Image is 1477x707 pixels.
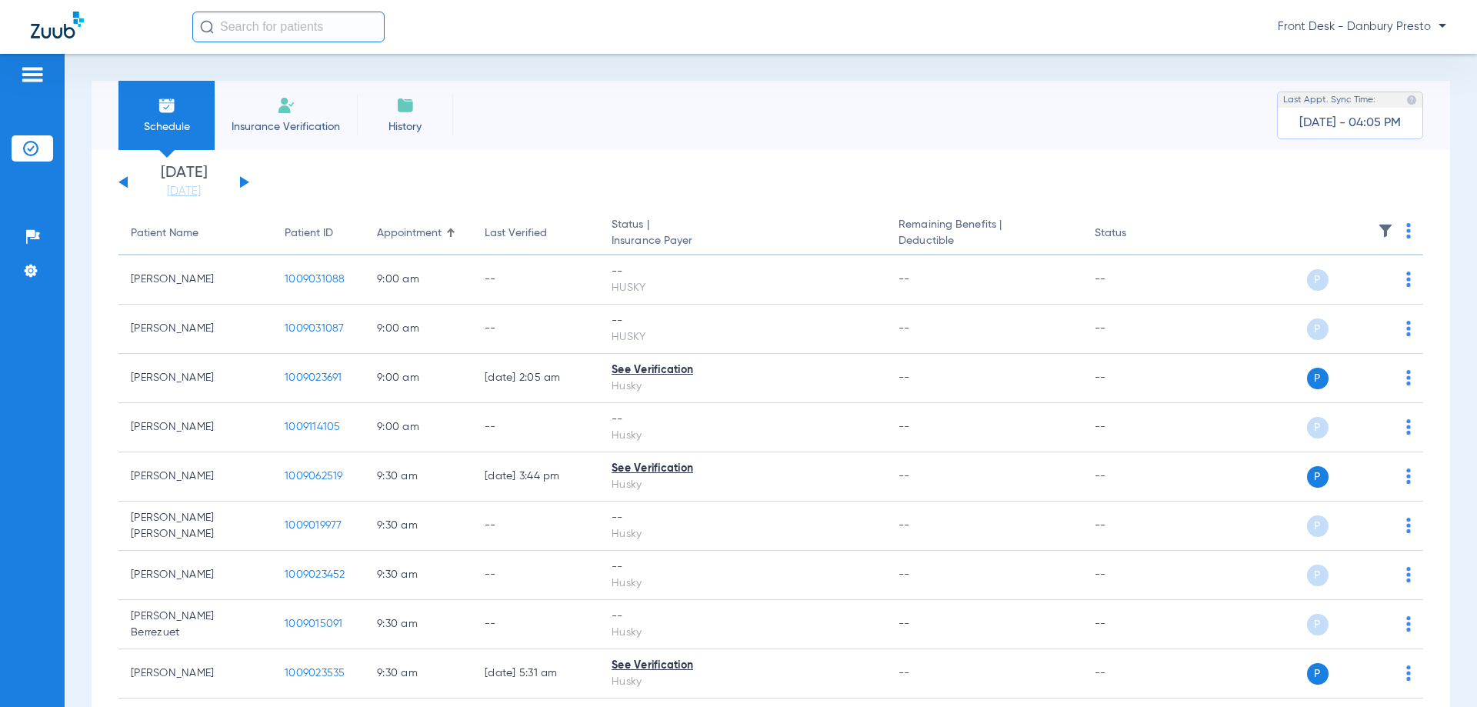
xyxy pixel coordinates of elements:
[612,559,874,575] div: --
[899,323,910,334] span: --
[1406,272,1411,287] img: group-dot-blue.svg
[365,305,472,354] td: 9:00 AM
[612,526,874,542] div: Husky
[612,674,874,690] div: Husky
[1278,19,1446,35] span: Front Desk - Danbury Presto
[899,619,910,629] span: --
[612,264,874,280] div: --
[472,255,599,305] td: --
[1307,466,1329,488] span: P
[365,600,472,649] td: 9:30 AM
[612,510,874,526] div: --
[1406,518,1411,533] img: group-dot-blue.svg
[31,12,84,38] img: Zuub Logo
[899,520,910,531] span: --
[1400,633,1477,707] iframe: Chat Widget
[1283,92,1375,108] span: Last Appt. Sync Time:
[1406,616,1411,632] img: group-dot-blue.svg
[285,422,341,432] span: 1009114105
[118,354,272,403] td: [PERSON_NAME]
[1307,663,1329,685] span: P
[285,225,333,242] div: Patient ID
[285,668,345,679] span: 1009023535
[118,452,272,502] td: [PERSON_NAME]
[612,313,874,329] div: --
[131,225,198,242] div: Patient Name
[1082,255,1186,305] td: --
[396,96,415,115] img: History
[612,477,874,493] div: Husky
[886,212,1082,255] th: Remaining Benefits |
[365,649,472,699] td: 9:30 AM
[472,452,599,502] td: [DATE] 3:44 PM
[1307,417,1329,439] span: P
[472,600,599,649] td: --
[365,452,472,502] td: 9:30 AM
[285,274,345,285] span: 1009031088
[138,184,230,199] a: [DATE]
[1307,318,1329,340] span: P
[1307,269,1329,291] span: P
[192,12,385,42] input: Search for patients
[612,233,874,249] span: Insurance Payer
[285,323,345,334] span: 1009031087
[365,403,472,452] td: 9:00 AM
[138,165,230,199] li: [DATE]
[1082,649,1186,699] td: --
[285,520,342,531] span: 1009019977
[118,649,272,699] td: [PERSON_NAME]
[472,403,599,452] td: --
[472,649,599,699] td: [DATE] 5:31 AM
[365,551,472,600] td: 9:30 AM
[899,372,910,383] span: --
[612,609,874,625] div: --
[365,354,472,403] td: 9:00 AM
[118,305,272,354] td: [PERSON_NAME]
[1307,614,1329,635] span: P
[612,379,874,395] div: Husky
[612,362,874,379] div: See Verification
[118,551,272,600] td: [PERSON_NAME]
[1406,95,1417,105] img: last sync help info
[130,119,203,135] span: Schedule
[285,471,343,482] span: 1009062519
[1082,502,1186,551] td: --
[277,96,295,115] img: Manual Insurance Verification
[472,502,599,551] td: --
[1082,354,1186,403] td: --
[1307,368,1329,389] span: P
[1082,305,1186,354] td: --
[1406,469,1411,484] img: group-dot-blue.svg
[612,280,874,296] div: HUSKY
[899,471,910,482] span: --
[485,225,587,242] div: Last Verified
[118,255,272,305] td: [PERSON_NAME]
[377,225,442,242] div: Appointment
[365,255,472,305] td: 9:00 AM
[365,502,472,551] td: 9:30 AM
[285,372,342,383] span: 1009023691
[368,119,442,135] span: History
[612,329,874,345] div: HUSKY
[1406,321,1411,336] img: group-dot-blue.svg
[612,625,874,641] div: Husky
[1082,452,1186,502] td: --
[200,20,214,34] img: Search Icon
[1406,223,1411,238] img: group-dot-blue.svg
[1082,403,1186,452] td: --
[226,119,345,135] span: Insurance Verification
[1378,223,1393,238] img: filter.svg
[118,600,272,649] td: [PERSON_NAME] Berrezuet
[612,575,874,592] div: Husky
[472,305,599,354] td: --
[1406,567,1411,582] img: group-dot-blue.svg
[1406,370,1411,385] img: group-dot-blue.svg
[612,428,874,444] div: Husky
[1307,565,1329,586] span: P
[899,668,910,679] span: --
[131,225,260,242] div: Patient Name
[118,502,272,551] td: [PERSON_NAME] [PERSON_NAME]
[1082,551,1186,600] td: --
[1406,419,1411,435] img: group-dot-blue.svg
